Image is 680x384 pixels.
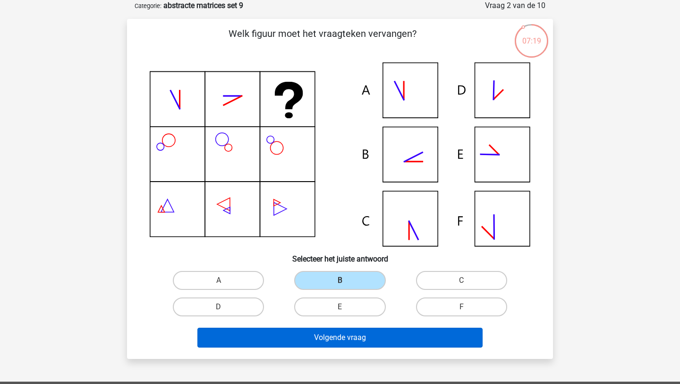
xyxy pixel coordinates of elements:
strong: abstracte matrices set 9 [163,1,243,10]
label: B [294,271,385,290]
div: 07:19 [514,23,549,47]
p: Welk figuur moet het vraagteken vervangen? [142,26,502,55]
label: E [294,297,385,316]
label: C [416,271,507,290]
label: D [173,297,264,316]
small: Categorie: [135,2,161,9]
label: F [416,297,507,316]
button: Volgende vraag [197,328,483,348]
label: A [173,271,264,290]
h6: Selecteer het juiste antwoord [142,247,538,263]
